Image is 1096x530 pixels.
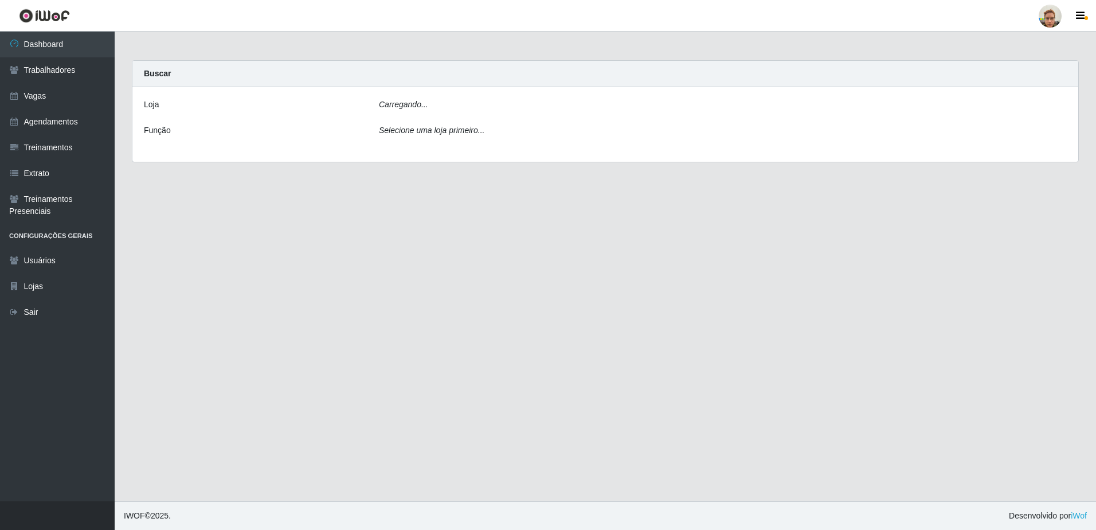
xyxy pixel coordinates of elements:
[124,510,171,522] span: © 2025 .
[144,99,159,111] label: Loja
[144,69,171,78] strong: Buscar
[379,126,484,135] i: Selecione uma loja primeiro...
[1009,510,1087,522] span: Desenvolvido por
[144,124,171,137] label: Função
[19,9,70,23] img: CoreUI Logo
[124,511,145,520] span: IWOF
[379,100,428,109] i: Carregando...
[1071,511,1087,520] a: iWof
